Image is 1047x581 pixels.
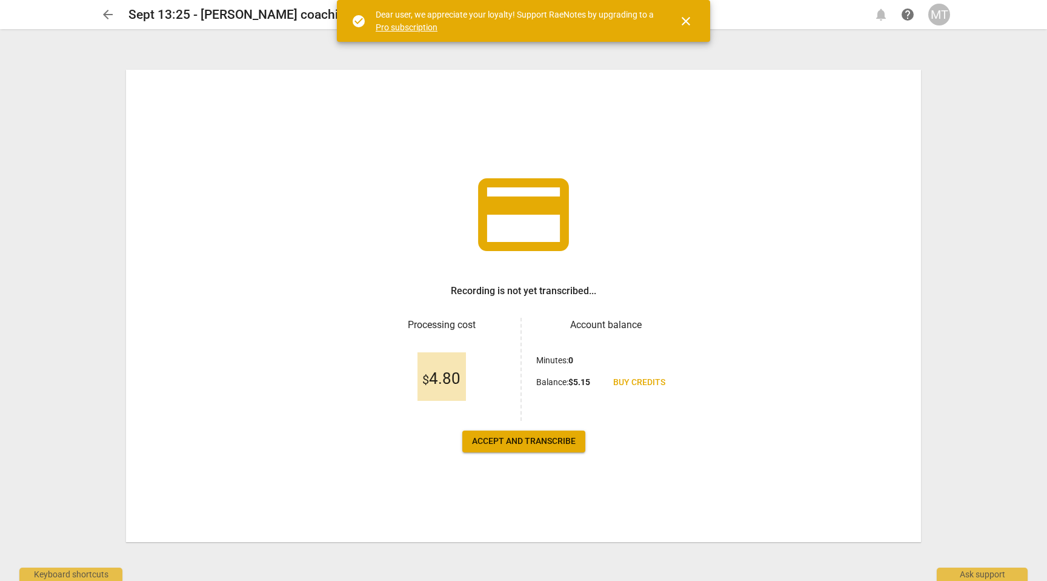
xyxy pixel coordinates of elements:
p: Minutes : [536,354,573,367]
h3: Recording is not yet transcribed... [451,284,596,298]
div: Dear user, we appreciate your loyalty! Support RaeNotes by upgrading to a [376,8,657,33]
p: Balance : [536,376,590,389]
span: Buy credits [613,377,665,389]
a: Buy credits [603,372,675,394]
a: Pro subscription [376,22,437,32]
h2: Sept 13:25 - [PERSON_NAME] coaching [PERSON_NAME] [128,7,453,22]
a: Help [897,4,919,25]
h3: Account balance [536,318,675,332]
span: close [679,14,693,29]
button: MT [928,4,950,25]
span: credit_card [469,160,578,269]
h3: Processing cost [372,318,511,332]
span: 4.80 [422,370,460,388]
span: $ [422,372,429,387]
div: Ask support [937,568,1028,581]
div: Keyboard shortcuts [19,568,122,581]
span: arrow_back [101,7,115,22]
b: $ 5.15 [568,377,590,387]
button: Close [671,7,700,36]
button: Accept and transcribe [462,431,585,452]
b: 0 [568,355,573,365]
span: help [900,7,915,22]
span: check_circle [351,14,366,29]
span: Accept and transcribe [472,435,576,448]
